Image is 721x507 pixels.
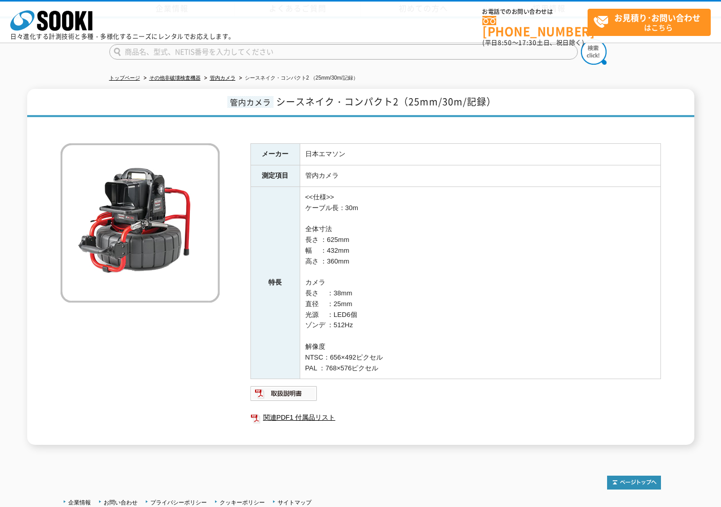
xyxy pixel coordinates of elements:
a: お見積り･お問い合わせはこちら [588,9,711,36]
span: お電話でのお問い合わせは [482,9,588,15]
a: 管内カメラ [210,75,236,81]
td: 日本エマソン [300,144,660,165]
p: 日々進化する計測技術と多種・多様化するニーズにレンタルでお応えします。 [10,33,235,40]
a: お問い合わせ [104,499,138,505]
a: クッキーポリシー [220,499,265,505]
a: トップページ [109,75,140,81]
a: プライバシーポリシー [150,499,207,505]
input: 商品名、型式、NETIS番号を入力してください [109,44,578,60]
th: 測定項目 [250,165,300,186]
a: その他非破壊検査機器 [149,75,201,81]
a: 取扱説明書 [250,392,318,400]
td: <<仕様>> ケーブル長：30m 全体寸法 長さ ：625mm 幅 ：432mm 高さ ：360mm カメラ 長さ ：38mm 直径 ：25mm 光源 ：LED6個 ゾンデ ：512Hz 解像度... [300,186,660,379]
li: シースネイク・コンパクト2 （25mm/30m/記録） [237,73,358,84]
th: 特長 [250,186,300,379]
strong: お見積り･お問い合わせ [614,11,700,24]
span: 管内カメラ [227,96,274,108]
span: (平日 ～ 土日、祝日除く) [482,38,584,47]
img: トップページへ [607,476,661,490]
img: 取扱説明書 [250,385,318,402]
a: 関連PDF1 付属品リスト [250,411,661,424]
a: サイトマップ [278,499,311,505]
span: 17:30 [518,38,537,47]
img: シースネイク・コンパクト2 （25mm/30m/記録） [61,143,220,303]
span: はこちら [593,9,710,35]
span: シースネイク・コンパクト2（25mm/30m/記録） [276,95,496,108]
td: 管内カメラ [300,165,660,186]
a: [PHONE_NUMBER] [482,16,588,37]
th: メーカー [250,144,300,165]
span: 8:50 [498,38,512,47]
a: 企業情報 [68,499,91,505]
img: btn_search.png [581,39,607,65]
